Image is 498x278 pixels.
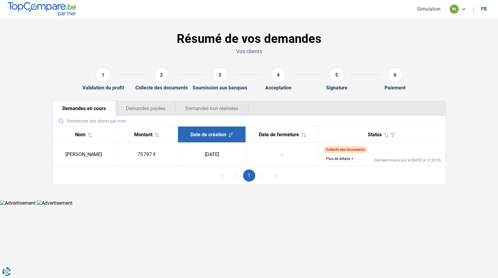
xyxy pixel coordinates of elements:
div: Soumission aux banques [193,85,247,91]
td: - [246,143,319,166]
span: Montant [134,132,152,137]
h1: Résumé de vos demandes [52,32,446,46]
div: 2 [154,67,169,82]
div: in [450,5,459,14]
input: Rechercher des clients par nom [55,116,443,126]
div: 5 [329,67,344,82]
img: Advertisement [37,200,72,206]
button: Plus de détails [324,155,356,162]
button: Previous Page [229,169,242,182]
span: Collecte des documents [326,148,365,152]
div: Dernière mise à jour le [DATE] à 12:20:55 [374,158,441,162]
div: Acceptation [265,85,291,91]
div: fr [481,6,487,12]
button: Next Page [256,169,269,182]
span: Nom [75,132,85,137]
span: Date de fermeture [259,132,299,137]
div: 4 [271,67,286,82]
button: Simulation [415,6,442,12]
span: Status [368,132,382,137]
p: Vos clients [52,47,446,55]
div: Paiement [385,85,406,91]
button: First Page [216,169,228,182]
button: Demandes payées [116,101,176,116]
td: [PERSON_NAME] [53,143,115,166]
button: Demandes en cours [53,101,116,116]
button: Page 1 [243,169,255,182]
button: Demandes non réalisées [176,101,249,116]
span: Date de création [190,132,226,137]
div: Collecte des documents [135,85,188,91]
div: 1 [96,67,111,82]
div: Validation du profil [82,85,124,91]
div: 3 [212,67,228,82]
div: Signature [326,85,347,91]
div: 6 [388,67,403,82]
td: 75 797 € [115,143,178,166]
button: Last Page [270,169,282,182]
img: TopCompare.be [8,2,76,16]
td: [DATE] [178,143,246,166]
